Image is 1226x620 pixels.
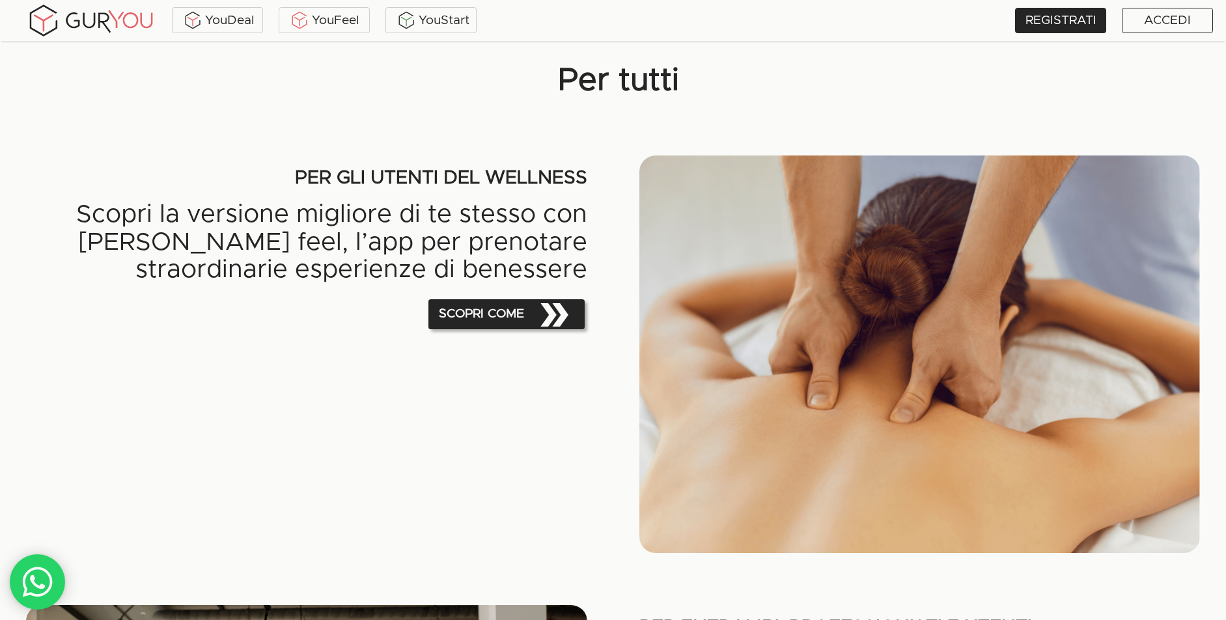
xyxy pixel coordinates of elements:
[385,7,477,33] a: YouStart
[26,201,587,284] p: Scopri la versione migliore di te stesso con [PERSON_NAME] feel, l’app per prenotare straordinari...
[1015,8,1106,33] a: REGISTRATI
[1161,558,1226,620] iframe: Chat Widget
[26,3,156,38] img: gyLogo01.5aaa2cff.png
[172,7,263,33] a: YouDeal
[1122,8,1213,33] a: ACCEDI
[26,168,587,189] p: PER GLI UTENTI DEL WELLNESS
[282,10,367,30] div: YouFeel
[175,10,260,30] div: YouDeal
[426,297,587,332] a: SCOPRI COME
[183,10,202,30] img: ALVAdSatItgsAAAAAElFTkSuQmCC
[279,7,370,33] a: YouFeel
[71,241,124,266] input: INVIA
[21,566,54,599] img: whatsAppIcon.04b8739f.svg
[290,10,309,30] img: KDuXBJLpDstiOJIlCPq11sr8c6VfEN1ke5YIAoPlCPqmrDPlQeIQgHlNqkP7FCiAKJQRHlC7RCaiHTHAlEEQLmFuo+mIt2xQB...
[428,299,585,329] button: SCOPRI COME
[397,10,416,30] img: BxzlDwAAAAABJRU5ErkJggg==
[434,293,579,335] span: SCOPRI COME
[389,10,473,30] div: YouStart
[558,59,679,103] p: Per tutti
[639,155,1201,553] img: 2.176bce39.png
